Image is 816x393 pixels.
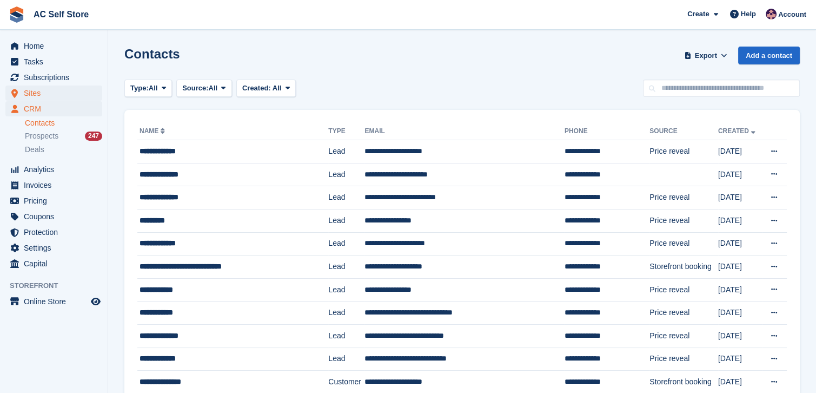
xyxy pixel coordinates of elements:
span: Account [778,9,806,20]
td: Lead [328,232,364,256]
th: Source [649,123,718,140]
a: menu [5,209,102,224]
img: Ted Cox [766,9,777,19]
td: Lead [328,348,364,371]
span: Home [24,38,89,54]
td: Lead [328,324,364,348]
span: Subscriptions [24,70,89,85]
span: Storefront [10,280,108,291]
th: Type [328,123,364,140]
span: Pricing [24,193,89,208]
a: menu [5,86,102,101]
a: menu [5,178,102,193]
h1: Contacts [124,47,180,61]
a: Preview store [89,295,102,308]
td: Price reveal [649,324,718,348]
a: AC Self Store [29,5,93,23]
span: Created: [242,84,271,92]
span: Sites [24,86,89,101]
span: Source: [182,83,208,94]
td: [DATE] [718,186,762,209]
span: Export [695,50,717,61]
td: Lead [328,256,364,279]
button: Export [682,47,729,64]
a: menu [5,193,102,208]
td: [DATE] [718,140,762,163]
a: menu [5,225,102,240]
td: Lead [328,278,364,302]
a: Contacts [25,118,102,128]
div: 247 [85,132,102,141]
a: Add a contact [738,47,800,64]
button: Source: All [176,80,232,97]
span: Protection [24,225,89,240]
span: Type: [130,83,149,94]
td: Lead [328,209,364,232]
span: CRM [24,101,89,116]
a: Name [140,127,167,135]
a: menu [5,54,102,69]
img: stora-icon-8386f47178a22dfd0bd8f6a31ec36ba5ce8667c1dd55bd0f319d3a0aa187defe.svg [9,6,25,23]
span: All [209,83,218,94]
button: Created: All [236,80,296,97]
button: Type: All [124,80,172,97]
td: Storefront booking [649,256,718,279]
span: All [149,83,158,94]
a: menu [5,38,102,54]
td: Lead [328,186,364,209]
td: Price reveal [649,232,718,256]
span: Analytics [24,162,89,177]
a: menu [5,101,102,116]
td: [DATE] [718,278,762,302]
td: Lead [328,302,364,325]
td: Lead [328,163,364,186]
span: Coupons [24,209,89,224]
span: Capital [24,256,89,271]
a: Created [718,127,758,135]
span: Create [687,9,709,19]
span: Tasks [24,54,89,69]
td: Lead [328,140,364,163]
span: Invoices [24,178,89,193]
a: Deals [25,144,102,155]
span: Deals [25,145,44,155]
th: Email [364,123,564,140]
td: Price reveal [649,186,718,209]
td: [DATE] [718,232,762,256]
a: menu [5,240,102,256]
td: Price reveal [649,348,718,371]
span: All [273,84,282,92]
span: Prospects [25,131,58,141]
a: menu [5,162,102,177]
td: [DATE] [718,302,762,325]
a: menu [5,256,102,271]
th: Phone [565,123,649,140]
td: [DATE] [718,324,762,348]
td: Price reveal [649,209,718,232]
span: Settings [24,240,89,256]
a: Prospects 247 [25,130,102,142]
td: [DATE] [718,209,762,232]
span: Online Store [24,294,89,309]
td: Price reveal [649,302,718,325]
td: Price reveal [649,140,718,163]
td: [DATE] [718,163,762,186]
td: Price reveal [649,278,718,302]
td: [DATE] [718,256,762,279]
td: [DATE] [718,348,762,371]
a: menu [5,294,102,309]
span: Help [741,9,756,19]
a: menu [5,70,102,85]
